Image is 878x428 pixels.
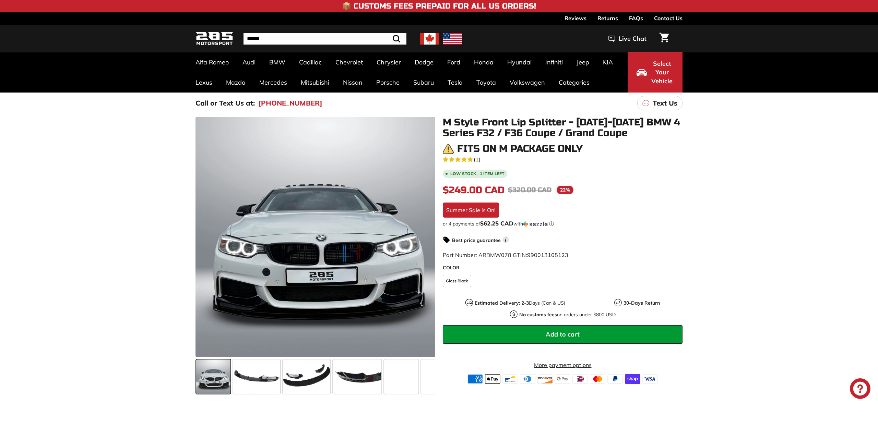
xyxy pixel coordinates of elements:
[443,361,683,369] a: More payment options
[258,98,322,108] a: [PHONE_NUMBER]
[443,325,683,344] button: Add to cart
[189,52,236,72] a: Alfa Romeo
[452,237,501,243] strong: Best price guarantee
[600,30,655,47] button: Live Chat
[443,220,683,227] div: or 4 payments of$62.25 CADwithSezzle Click to learn more about Sezzle
[475,299,565,307] p: Days (Can & US)
[523,221,548,227] img: Sezzle
[570,52,596,72] a: Jeep
[467,374,483,384] img: american_express
[596,52,620,72] a: KIA
[607,374,623,384] img: paypal
[467,52,500,72] a: Honda
[195,98,255,108] p: Call or Text Us at:
[195,31,233,47] img: Logo_285_Motorsport_areodynamics_components
[557,186,573,194] span: 22%
[443,252,568,258] span: Part Number: ARBMW078 GTIN:
[552,72,596,93] a: Categories
[502,374,518,384] img: bancontact
[650,59,674,86] span: Select Your Vehicle
[443,184,505,196] span: $249.00 CAD
[262,52,292,72] a: BMW
[294,72,336,93] a: Mitsubishi
[485,374,500,384] img: apple_pay
[572,374,588,384] img: ideal
[619,34,646,43] span: Live Chat
[252,72,294,93] a: Mercedes
[441,72,470,93] a: Tesla
[500,52,538,72] a: Hyundai
[443,203,499,218] div: Summer Sale is On!
[408,52,440,72] a: Dodge
[470,72,503,93] a: Toyota
[565,12,586,24] a: Reviews
[642,374,658,384] img: visa
[370,52,408,72] a: Chrysler
[480,220,513,227] span: $62.25 CAD
[519,311,616,318] p: on orders under $800 USD
[538,52,570,72] a: Infiniti
[336,72,369,93] a: Nissan
[189,72,219,93] a: Lexus
[443,155,683,163] a: 5.0 rating (1 votes)
[503,72,552,93] a: Volkswagen
[474,155,480,163] span: (1)
[628,52,683,93] button: Select Your Vehicle
[342,2,536,10] h4: 📦 Customs Fees Prepaid for All US Orders!
[329,52,370,72] a: Chevrolet
[443,117,683,138] h1: M Style Front Lip Splitter - [DATE]-[DATE] BMW 4 Series F32 / F36 Coupe / Grand Coupe
[637,96,683,110] a: Text Us
[555,374,570,384] img: google_pay
[527,252,568,258] span: 990013105123
[519,311,557,318] strong: No customs fees
[292,52,329,72] a: Cadillac
[848,378,873,401] inbox-online-store-chat: Shopify online store chat
[443,144,454,155] img: warning.png
[406,72,441,93] a: Subaru
[450,172,505,176] span: Low stock - 1 item left
[502,236,509,243] span: i
[369,72,406,93] a: Porsche
[508,186,551,194] span: $320.00 CAD
[625,374,640,384] img: shopify_pay
[219,72,252,93] a: Mazda
[457,144,583,154] h3: Fits on M Package Only
[236,52,262,72] a: Audi
[537,374,553,384] img: discover
[440,52,467,72] a: Ford
[655,27,673,50] a: Cart
[475,300,529,306] strong: Estimated Delivery: 2-3
[653,98,677,108] p: Text Us
[520,374,535,384] img: diners_club
[443,220,683,227] div: or 4 payments of with
[624,300,660,306] strong: 30-Days Return
[443,264,683,271] label: COLOR
[629,12,643,24] a: FAQs
[654,12,683,24] a: Contact Us
[590,374,605,384] img: master
[546,330,580,338] span: Add to cart
[597,12,618,24] a: Returns
[244,33,406,45] input: Search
